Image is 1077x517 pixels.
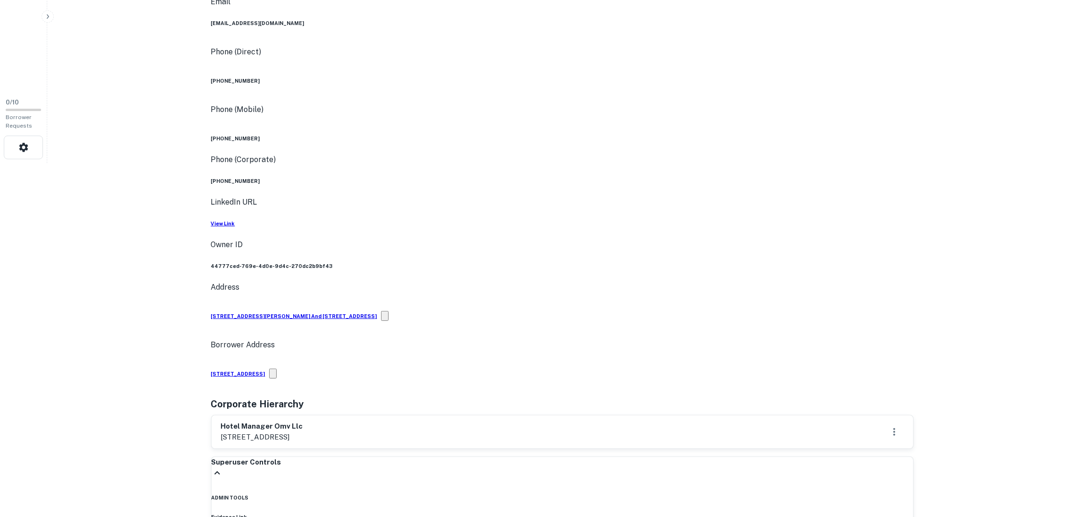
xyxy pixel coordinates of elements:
h6: [STREET_ADDRESS][PERSON_NAME] And [STREET_ADDRESS] [211,312,377,320]
button: Copy Address [269,369,277,379]
h6: [EMAIL_ADDRESS][DOMAIN_NAME] [211,19,389,27]
span: 0 / 10 [6,99,19,106]
p: [STREET_ADDRESS] [221,431,303,443]
span: Borrower Requests [6,114,32,129]
h6: 44777ced-769e-4d0e-9d4c-270dc2b9bf43 [211,262,389,270]
p: Owner ID [211,239,389,250]
p: Phone (Direct) [211,46,262,58]
h6: [PHONE_NUMBER] [211,77,389,85]
p: Phone (Mobile) [211,104,264,115]
p: Borrower Address [211,339,389,351]
h6: [STREET_ADDRESS] [211,370,265,378]
h6: Superuser Controls [212,457,913,468]
button: Copy Address [381,311,389,321]
p: Phone (Corporate) [211,154,389,165]
h6: ADMIN TOOLS [212,494,913,501]
h5: Corporate Hierarchy [211,397,304,411]
h6: [PHONE_NUMBER] [211,135,389,142]
a: [STREET_ADDRESS][PERSON_NAME] And [STREET_ADDRESS] [211,301,377,332]
p: Address [211,282,389,293]
a: [STREET_ADDRESS] [211,358,265,389]
a: View Link [211,220,389,227]
iframe: Chat Widget [1030,441,1077,487]
h6: [PHONE_NUMBER] [211,177,389,185]
p: LinkedIn URL [211,197,389,208]
h6: hotel manager omv llc [221,421,303,432]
